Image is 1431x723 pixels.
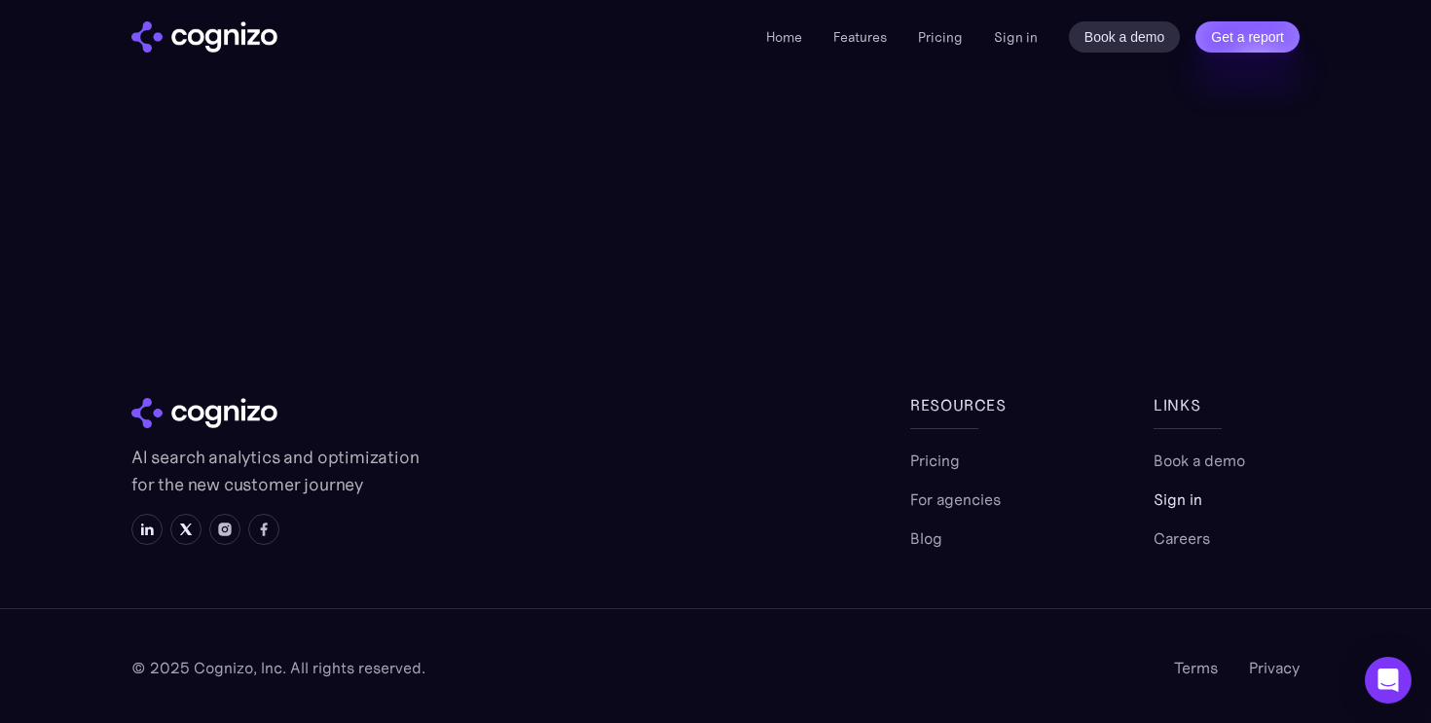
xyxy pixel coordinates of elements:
img: LinkedIn icon [139,522,155,537]
a: Privacy [1249,656,1300,679]
a: Sign in [1154,488,1202,511]
a: Blog [910,526,942,550]
a: Features [833,28,887,46]
div: links [1154,393,1300,416]
a: Terms [1174,656,1218,679]
img: cognizo logo [131,21,277,53]
a: home [131,21,277,53]
img: cognizo logo [131,398,277,429]
a: Careers [1154,526,1210,550]
p: AI search analytics and optimization for the new customer journey [131,444,423,498]
div: Resources [910,393,1056,416]
div: Open Intercom Messenger [1365,657,1412,704]
a: For agencies [910,488,1001,511]
a: Home [766,28,802,46]
a: Pricing [918,28,963,46]
div: © 2025 Cognizo, Inc. All rights reserved. [131,656,425,679]
a: Book a demo [1154,449,1245,472]
a: Get a report [1195,21,1300,53]
a: Sign in [994,25,1038,49]
a: Pricing [910,449,960,472]
a: Book a demo [1069,21,1181,53]
img: X icon [178,522,194,537]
